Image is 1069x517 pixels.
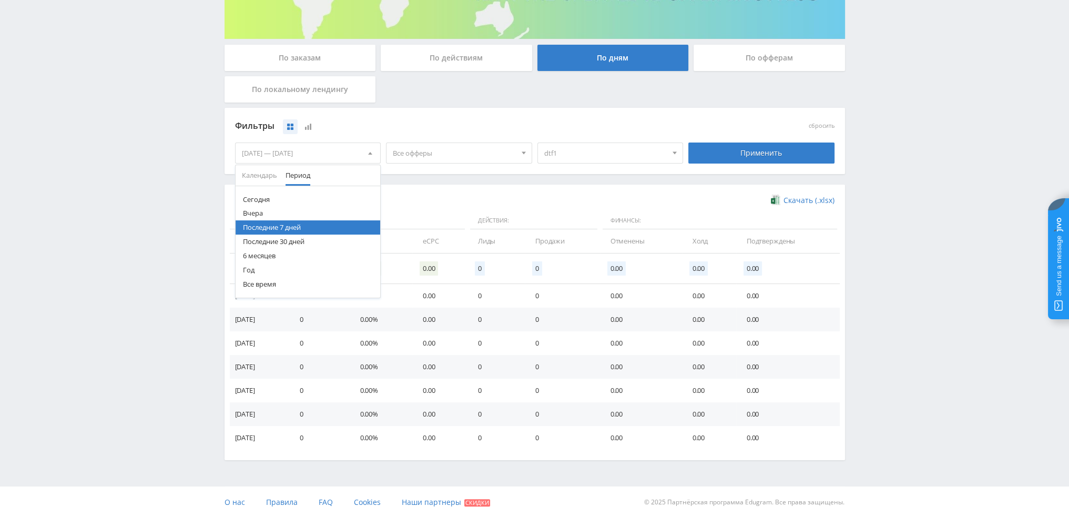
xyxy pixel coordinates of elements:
td: 0.00 [412,284,467,308]
td: 0.00 [412,426,467,450]
td: Продажи [525,229,600,253]
td: 0 [525,379,600,402]
td: 0.00 [682,308,736,331]
td: [DATE] [230,402,289,426]
span: 0.00 [420,261,438,276]
span: Данные: [230,212,465,230]
td: 0 [467,331,525,355]
td: 0 [467,402,525,426]
span: Скачать (.xlsx) [783,196,834,205]
span: dtf1 [544,143,667,163]
td: 0.00 [682,402,736,426]
td: CR [350,229,412,253]
button: Календарь [238,165,281,186]
td: 0 [467,379,525,402]
td: 0.00% [350,402,412,426]
td: 0 [289,308,350,331]
div: Применить [688,143,834,164]
span: Финансы: [603,212,837,230]
td: 0.00 [600,355,682,379]
td: 0.00 [736,308,840,331]
td: 0 [289,379,350,402]
div: По дням [537,45,689,71]
span: Период [286,165,310,186]
td: 0 [467,284,525,308]
td: 0 [289,355,350,379]
td: 0 [525,426,600,450]
td: 0.00 [412,355,467,379]
div: По локальному лендингу [225,76,376,103]
div: По действиям [381,45,532,71]
td: 0.00 [412,331,467,355]
td: 0.00 [600,284,682,308]
td: 0.00 [600,402,682,426]
td: 0.00 [600,379,682,402]
span: О нас [225,497,245,507]
img: xlsx [771,195,780,205]
td: [DATE] [230,284,289,308]
td: 0.00 [736,284,840,308]
button: 6 месяцев [236,249,381,263]
span: Наши партнеры [402,497,461,507]
td: [DATE] [230,308,289,331]
td: 0.00 [600,308,682,331]
div: По заказам [225,45,376,71]
span: FAQ [319,497,333,507]
span: 0 [475,261,485,276]
td: [DATE] [230,331,289,355]
td: 0.00 [736,402,840,426]
span: Все офферы [393,143,516,163]
td: 0 [525,331,600,355]
a: Скачать (.xlsx) [771,195,834,206]
td: 0.00% [350,426,412,450]
td: 0.00 [682,331,736,355]
span: 0.00 [607,261,626,276]
td: 0.00 [412,379,467,402]
td: Итого: [230,254,289,284]
td: 0.00 [412,308,467,331]
td: [DATE] [230,426,289,450]
td: 0.00% [350,355,412,379]
td: [DATE] [230,355,289,379]
td: 0.00 [682,426,736,450]
button: Период [281,165,314,186]
button: Все время [236,277,381,291]
div: По офферам [694,45,845,71]
span: 0.00 [744,261,762,276]
td: Дата [230,229,289,253]
td: 0.00 [682,355,736,379]
td: eCPC [412,229,467,253]
td: 0.00 [600,331,682,355]
span: Cookies [354,497,381,507]
span: Правила [266,497,298,507]
td: 0.00 [736,426,840,450]
td: 0 [525,308,600,331]
td: Холд [682,229,736,253]
td: 0.00 [682,379,736,402]
td: 0.00 [736,355,840,379]
td: 0.00 [736,379,840,402]
td: 0 [289,402,350,426]
td: 0 [525,284,600,308]
div: [DATE] — [DATE] [236,143,381,163]
td: Подтверждены [736,229,840,253]
td: 0.00% [350,331,412,355]
td: 0 [467,355,525,379]
span: Календарь [242,165,277,186]
span: 0.00 [689,261,708,276]
td: 0.00 [682,284,736,308]
td: 0 [289,426,350,450]
td: 0 [525,355,600,379]
td: Отменены [600,229,682,253]
td: 0.00 [600,426,682,450]
td: 0 [467,308,525,331]
button: Последние 7 дней [236,220,381,235]
span: Скидки [464,499,490,506]
td: 0.00% [350,379,412,402]
button: сбросить [809,123,834,129]
td: 0 [525,402,600,426]
span: Действия: [470,212,597,230]
div: Фильтры [235,118,684,134]
td: 0 [289,331,350,355]
td: [DATE] [230,379,289,402]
